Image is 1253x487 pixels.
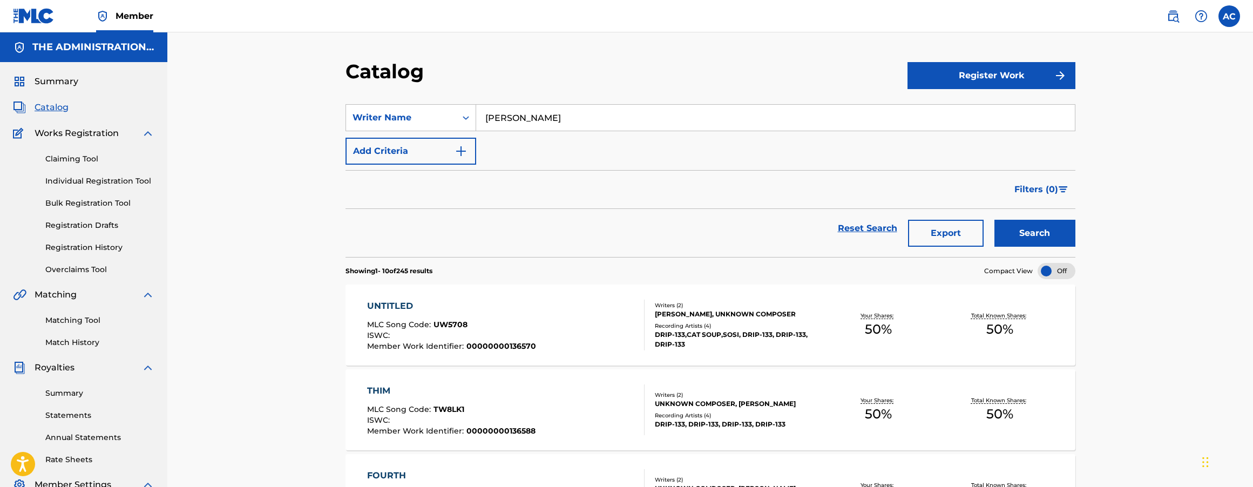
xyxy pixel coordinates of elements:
[141,127,154,140] img: expand
[45,432,154,443] a: Annual Statements
[1059,186,1068,193] img: filter
[141,361,154,374] img: expand
[141,288,154,301] img: expand
[346,104,1075,257] form: Search Form
[1162,5,1184,27] a: Public Search
[1167,10,1180,23] img: search
[35,101,69,114] span: Catalog
[367,469,536,482] div: FOURTH
[35,361,74,374] span: Royalties
[455,145,468,158] img: 9d2ae6d4665cec9f34b9.svg
[32,41,154,53] h5: THE ADMINISTRATION MP INC
[1014,183,1058,196] span: Filters ( 0 )
[655,309,818,319] div: [PERSON_NAME], UNKNOWN COMPOSER
[45,153,154,165] a: Claiming Tool
[971,396,1029,404] p: Total Known Shares:
[971,312,1029,320] p: Total Known Shares:
[1202,446,1209,478] div: Drag
[367,404,434,414] span: MLC Song Code :
[13,361,26,374] img: Royalties
[832,217,903,240] a: Reset Search
[908,220,984,247] button: Export
[353,111,450,124] div: Writer Name
[1195,10,1208,23] img: help
[45,220,154,231] a: Registration Drafts
[984,266,1033,276] span: Compact View
[35,127,119,140] span: Works Registration
[655,411,818,420] div: Recording Artists ( 4 )
[367,426,466,436] span: Member Work Identifier :
[655,330,818,349] div: DRIP-133,CAT SOUP,SOSI, DRIP-133, DRIP-133, DRIP-133
[861,396,896,404] p: Your Shares:
[1199,435,1253,487] iframe: Chat Widget
[907,62,1075,89] button: Register Work
[13,101,69,114] a: CatalogCatalog
[346,266,432,276] p: Showing 1 - 10 of 245 results
[994,220,1075,247] button: Search
[865,404,892,424] span: 50 %
[346,369,1075,450] a: THIMMLC Song Code:TW8LK1ISWC:Member Work Identifier:00000000136588Writers (2)UNKNOWN COMPOSER, [P...
[1223,320,1253,407] iframe: Resource Center
[466,426,536,436] span: 00000000136588
[96,10,109,23] img: Top Rightsholder
[655,301,818,309] div: Writers ( 2 )
[367,341,466,351] span: Member Work Identifier :
[13,127,27,140] img: Works Registration
[35,288,77,301] span: Matching
[45,315,154,326] a: Matching Tool
[45,388,154,399] a: Summary
[346,285,1075,366] a: UNTITLEDMLC Song Code:UW5708ISWC:Member Work Identifier:00000000136570Writers (2)[PERSON_NAME], U...
[45,410,154,421] a: Statements
[13,41,26,54] img: Accounts
[45,242,154,253] a: Registration History
[13,8,55,24] img: MLC Logo
[434,320,468,329] span: UW5708
[434,404,464,414] span: TW8LK1
[986,320,1013,339] span: 50 %
[655,476,818,484] div: Writers ( 2 )
[45,454,154,465] a: Rate Sheets
[655,399,818,409] div: UNKNOWN COMPOSER, [PERSON_NAME]
[1054,69,1067,82] img: f7272a7cc735f4ea7f67.svg
[45,198,154,209] a: Bulk Registration Tool
[367,320,434,329] span: MLC Song Code :
[1008,176,1075,203] button: Filters (0)
[13,101,26,114] img: Catalog
[116,10,153,22] span: Member
[346,138,476,165] button: Add Criteria
[45,175,154,187] a: Individual Registration Tool
[367,300,536,313] div: UNTITLED
[35,75,78,88] span: Summary
[655,391,818,399] div: Writers ( 2 )
[655,420,818,429] div: DRIP-133, DRIP-133, DRIP-133, DRIP-133
[466,341,536,351] span: 00000000136570
[367,415,392,425] span: ISWC :
[861,312,896,320] p: Your Shares:
[367,330,392,340] span: ISWC :
[655,322,818,330] div: Recording Artists ( 4 )
[865,320,892,339] span: 50 %
[13,75,26,88] img: Summary
[1190,5,1212,27] div: Help
[1218,5,1240,27] div: User Menu
[346,59,429,84] h2: Catalog
[45,264,154,275] a: Overclaims Tool
[13,288,26,301] img: Matching
[367,384,536,397] div: THIM
[45,337,154,348] a: Match History
[986,404,1013,424] span: 50 %
[13,75,78,88] a: SummarySummary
